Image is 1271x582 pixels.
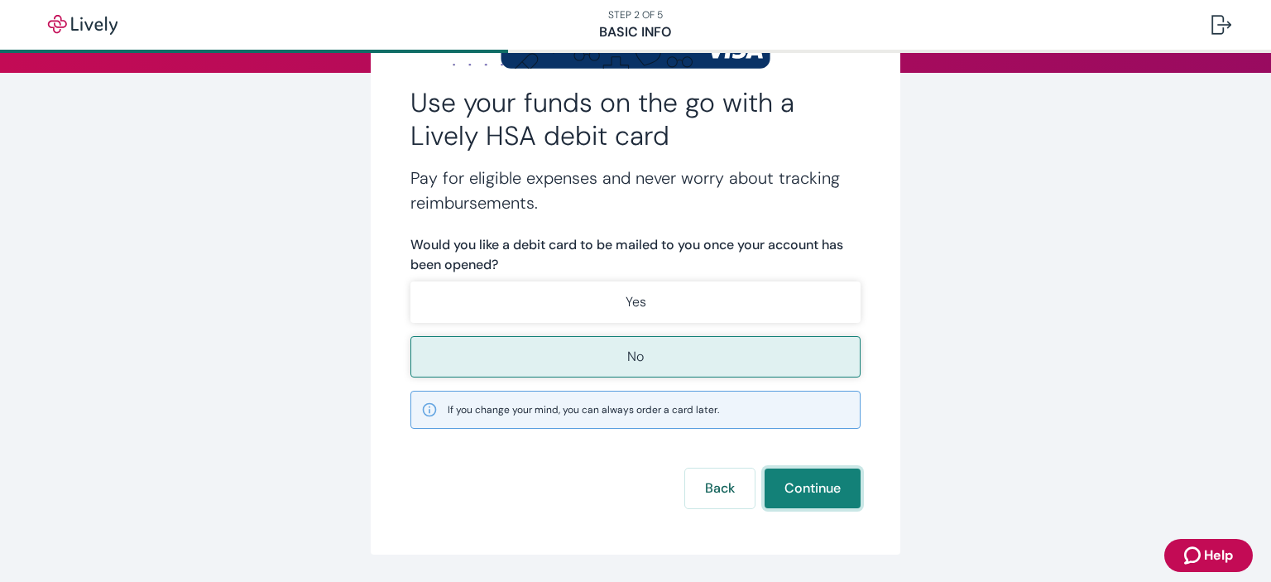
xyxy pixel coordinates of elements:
[627,347,644,367] p: No
[448,402,719,417] span: If you change your mind, you can always order a card later.
[626,292,646,312] p: Yes
[410,281,861,323] button: Yes
[410,166,861,215] h4: Pay for eligible expenses and never worry about tracking reimbursements.
[1184,546,1204,565] svg: Zendesk support icon
[36,15,129,35] img: Lively
[1164,539,1253,572] button: Zendesk support iconHelp
[410,86,861,152] h2: Use your funds on the go with a Lively HSA debit card
[765,469,861,508] button: Continue
[410,235,861,275] label: Would you like a debit card to be mailed to you once your account has been opened?
[1198,5,1245,45] button: Log out
[410,336,861,378] button: No
[685,469,755,508] button: Back
[1204,546,1233,565] span: Help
